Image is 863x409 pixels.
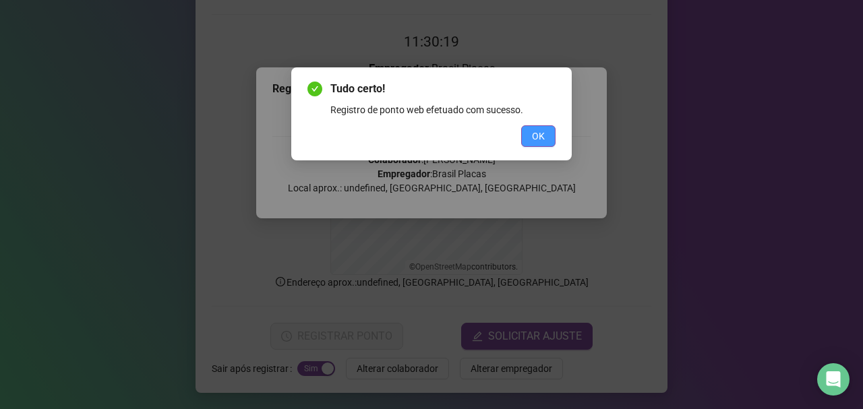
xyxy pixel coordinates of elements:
div: Registro de ponto web efetuado com sucesso. [330,102,556,117]
div: Open Intercom Messenger [817,363,850,396]
span: OK [532,129,545,144]
span: Tudo certo! [330,81,556,97]
span: check-circle [307,82,322,96]
button: OK [521,125,556,147]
